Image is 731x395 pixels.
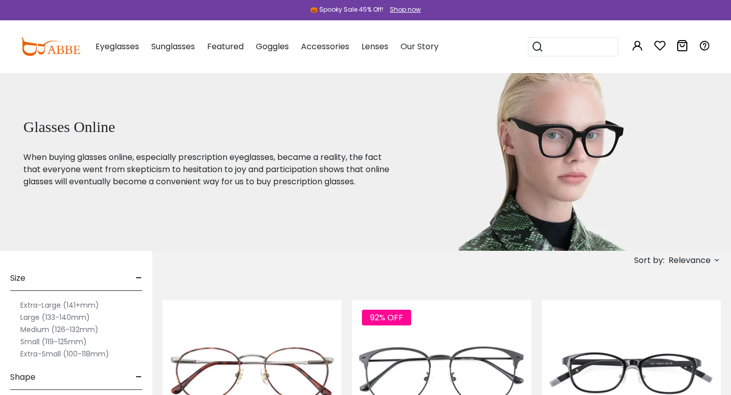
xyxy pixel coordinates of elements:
span: Goggles [256,41,289,52]
span: Size [10,266,25,290]
label: Medium (126-132mm) [20,323,98,336]
span: Lenses [361,41,388,52]
label: Large (133-140mm) [20,311,90,323]
a: Shop now [385,5,421,14]
span: - [136,365,142,389]
span: Shape [10,365,36,389]
img: abbeglasses.com [20,38,80,56]
span: Featured [207,41,244,52]
span: Relevance [669,251,711,270]
span: Sunglasses [151,41,195,52]
img: glasses online [418,73,676,251]
div: 🎃 Spooky Sale 45% Off! [310,5,383,14]
p: When buying glasses online, especially prescription eyeglasses, became a reality, the fact that e... [23,151,393,188]
span: Our Story [401,41,439,52]
span: Accessories [301,41,349,52]
span: Eyeglasses [95,41,139,52]
span: 92% OFF [362,310,411,325]
label: Extra-Large (141+mm) [20,299,99,311]
span: Sort by: [634,254,664,266]
label: Extra-Small (100-118mm) [20,348,109,360]
span: - [136,266,142,290]
label: Small (119-125mm) [20,336,87,348]
h1: Glasses Online [23,118,393,136]
div: Shop now [390,5,421,14]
